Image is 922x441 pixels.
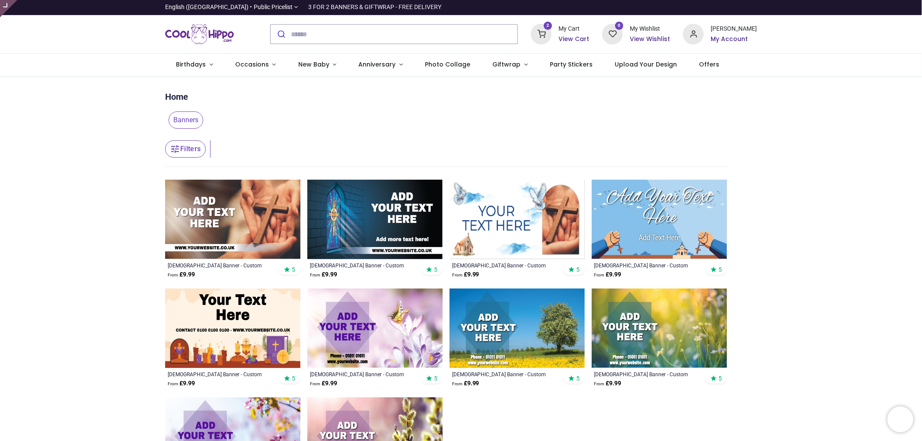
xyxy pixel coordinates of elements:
iframe: Brevo live chat [887,406,913,432]
img: Personalised Church Banner - Custom Text - Sky & Church [592,180,727,259]
a: [DEMOGRAPHIC_DATA] Banner - Custom Text [452,262,556,269]
a: [DEMOGRAPHIC_DATA] Banner - Custom Text [310,371,414,378]
button: Banners [165,111,203,129]
span: 5 [718,266,722,273]
span: New Baby [298,60,329,69]
img: Personalised Church Banner - Custom Text - Candles & Cross Design [165,289,300,368]
strong: £ 9.99 [168,270,195,279]
span: 5 [576,266,580,273]
div: [PERSON_NAME] [711,25,757,33]
a: Giftwrap [482,54,539,76]
span: Banners [169,111,203,129]
a: Occasions [224,54,287,76]
img: Personalised Church Banner - Custom Text - Church Backdrop [165,180,300,259]
span: From [168,381,178,386]
img: Personalised Church Banner - Custom Text - Green Floral Design [592,289,727,368]
span: Public Pricelist [254,3,293,12]
a: View Cart [558,35,589,44]
div: 3 FOR 2 BANNERS & GIFTWRAP - FREE DELIVERY [308,3,441,12]
img: Cool Hippo [165,22,234,46]
span: Occasions [235,60,269,69]
strong: £ 9.99 [168,379,195,388]
span: 5 [292,266,295,273]
div: My Wishlist [630,25,670,33]
img: Personalised Church Banner - Custom Text - Add 1 Photo [450,180,585,259]
img: Personalised Church Banner - Custom Text - Green Tree Design [450,289,585,368]
a: Logo of Cool Hippo [165,22,234,46]
sup: 2 [544,22,552,30]
span: 5 [292,374,295,382]
span: From [594,381,605,386]
a: [DEMOGRAPHIC_DATA] Banner - Custom Text [168,262,272,269]
span: From [168,273,178,277]
span: 5 [434,374,437,382]
strong: £ 9.99 [310,379,337,388]
a: Home [165,91,188,103]
a: 0 [602,30,623,37]
a: View Wishlist [630,35,670,44]
a: [DEMOGRAPHIC_DATA] Banner - Custom Text [168,371,272,378]
strong: £ 9.99 [310,270,337,279]
span: From [310,273,320,277]
span: Upload Your Design [615,60,677,69]
button: Filters [165,140,206,158]
span: Giftwrap [492,60,520,69]
span: 5 [718,374,722,382]
strong: £ 9.99 [452,379,479,388]
span: 5 [434,266,437,273]
a: New Baby [287,54,348,76]
span: Offers [699,60,720,69]
div: My Cart [558,25,589,33]
sup: 0 [615,22,623,30]
span: From [594,273,605,277]
strong: £ 9.99 [452,270,479,279]
a: My Account [711,35,757,44]
span: From [452,381,463,386]
span: From [452,273,463,277]
span: 5 [576,374,580,382]
span: Party Stickers [550,60,593,69]
a: Birthdays [165,54,224,76]
a: Anniversary [348,54,414,76]
span: Photo Collage [425,60,470,69]
span: Birthdays [176,60,206,69]
img: Personalised Church Banner - Custom Text - Purple Floral Design [307,289,443,368]
span: From [310,381,320,386]
span: Anniversary [359,60,396,69]
strong: £ 9.99 [594,379,622,388]
a: 2 [531,30,552,37]
a: [DEMOGRAPHIC_DATA] Banner - Custom Text [594,262,699,269]
a: [DEMOGRAPHIC_DATA] Banner - Custom Text [594,371,699,378]
img: Personalised Church Banner - Custom Text - Blue Backdrop [307,180,443,259]
a: English ([GEOGRAPHIC_DATA]) •Public Pricelist [165,3,298,12]
a: [DEMOGRAPHIC_DATA] Banner - Custom Text [310,262,414,269]
iframe: Customer reviews powered by Trustpilot [575,3,757,12]
strong: £ 9.99 [594,270,622,279]
button: Submit [271,25,291,44]
a: [DEMOGRAPHIC_DATA] Banner - Custom Text [452,371,556,378]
